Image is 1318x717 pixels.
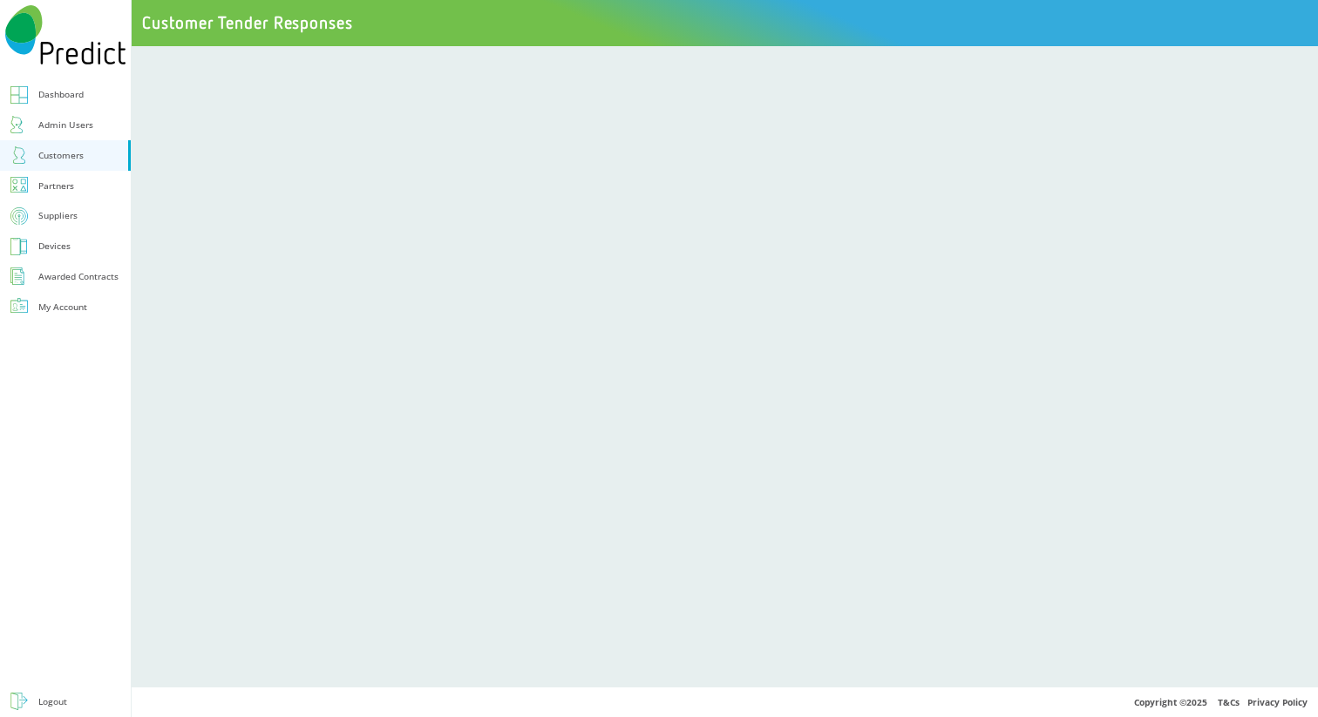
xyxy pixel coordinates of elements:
[38,117,93,133] div: Admin Users
[38,86,84,103] div: Dashboard
[5,5,126,64] img: Predict Mobile
[38,147,84,164] div: Customers
[38,207,78,224] div: Suppliers
[38,178,74,194] div: Partners
[38,299,87,315] div: My Account
[38,268,119,285] div: Awarded Contracts
[1218,696,1240,708] a: T&Cs
[132,687,1318,717] div: Copyright © 2025
[1247,696,1308,708] a: Privacy Policy
[38,693,67,710] div: Logout
[38,238,71,254] div: Devices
